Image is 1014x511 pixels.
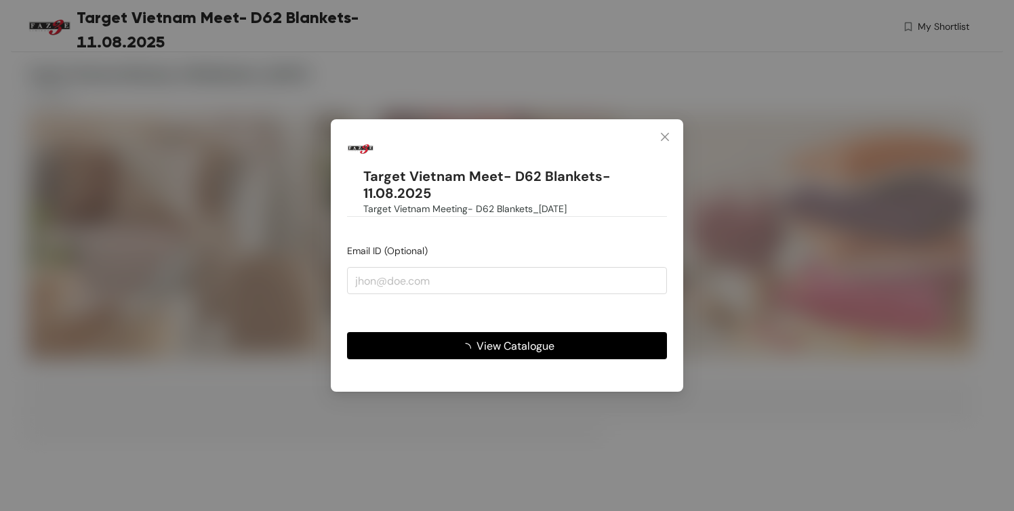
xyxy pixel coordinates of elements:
[347,245,428,257] span: Email ID (Optional)
[347,267,667,294] input: jhon@doe.com
[660,131,670,142] span: close
[647,119,683,156] button: Close
[347,136,374,163] img: Buyer Portal
[363,168,667,201] h1: Target Vietnam Meet- D62 Blankets-11.08.2025
[460,343,476,354] span: loading
[363,201,567,216] span: Target Vietnam Meeting- D62 Blankets_[DATE]
[347,332,667,359] button: View Catalogue
[476,338,554,354] span: View Catalogue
